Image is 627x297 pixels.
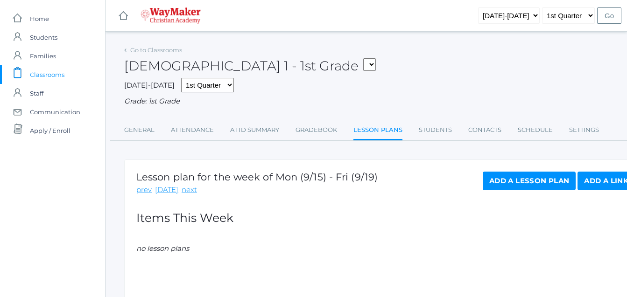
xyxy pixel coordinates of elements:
[468,121,501,139] a: Contacts
[182,185,197,195] a: next
[30,28,57,47] span: Students
[296,121,337,139] a: Gradebook
[353,121,402,141] a: Lesson Plans
[171,121,214,139] a: Attendance
[136,244,189,253] em: no lesson plans
[419,121,452,139] a: Students
[569,121,599,139] a: Settings
[30,9,49,28] span: Home
[124,121,155,139] a: General
[483,172,576,190] a: Add a Lesson Plan
[30,65,64,84] span: Classrooms
[141,7,201,24] img: waymaker-logo-stack-white-1602f2b1af18da31a5905e9982d058868370996dac5278e84edea6dabf9a3315.png
[30,47,56,65] span: Families
[518,121,553,139] a: Schedule
[136,185,152,195] a: prev
[230,121,279,139] a: Attd Summary
[30,103,80,121] span: Communication
[155,185,178,195] a: [DATE]
[124,59,376,73] h2: [DEMOGRAPHIC_DATA] 1 - 1st Grade
[136,172,378,182] h1: Lesson plan for the week of Mon (9/15) - Fri (9/19)
[30,121,70,140] span: Apply / Enroll
[30,84,43,103] span: Staff
[597,7,621,24] input: Go
[130,46,182,54] a: Go to Classrooms
[124,81,175,90] span: [DATE]-[DATE]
